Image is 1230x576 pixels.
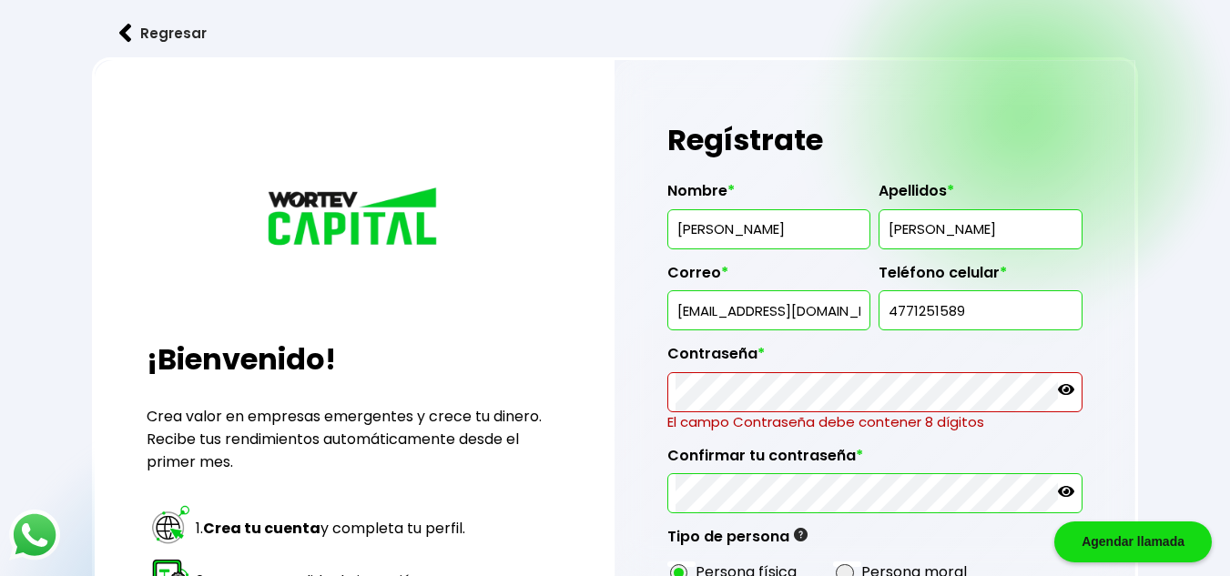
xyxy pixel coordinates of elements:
[887,291,1073,329] input: 10 dígitos
[667,447,1083,474] label: Confirmar tu contraseña
[667,113,1083,167] h1: Regístrate
[667,528,808,555] label: Tipo de persona
[149,503,192,546] img: paso 1
[794,528,808,541] img: gfR76cHglkPwleuBLjWdxeZVvX9Wp6JBDmjRYY8JYDQn16A2ICN00zLTgIroGa6qie5tIuWH7V3AapTKqzv+oMZsGfMUqL5JM...
[9,510,60,561] img: logos_whatsapp-icon.242b2217.svg
[195,502,470,553] td: 1. y completa tu perfil.
[1054,521,1212,562] div: Agendar llamada
[667,264,870,291] label: Correo
[667,182,870,209] label: Nombre
[667,345,1083,372] label: Contraseña
[879,264,1082,291] label: Teléfono celular
[667,412,1083,432] p: El campo Contraseña debe contener 8 dígitos
[92,9,1137,57] a: flecha izquierdaRegresar
[147,405,562,473] p: Crea valor en empresas emergentes y crece tu dinero. Recibe tus rendimientos automáticamente desd...
[879,182,1082,209] label: Apellidos
[147,338,562,381] h2: ¡Bienvenido!
[676,291,862,329] input: inversionista@gmail.com
[263,185,445,252] img: logo_wortev_capital
[119,24,132,43] img: flecha izquierda
[92,9,234,57] button: Regresar
[203,518,320,539] strong: Crea tu cuenta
